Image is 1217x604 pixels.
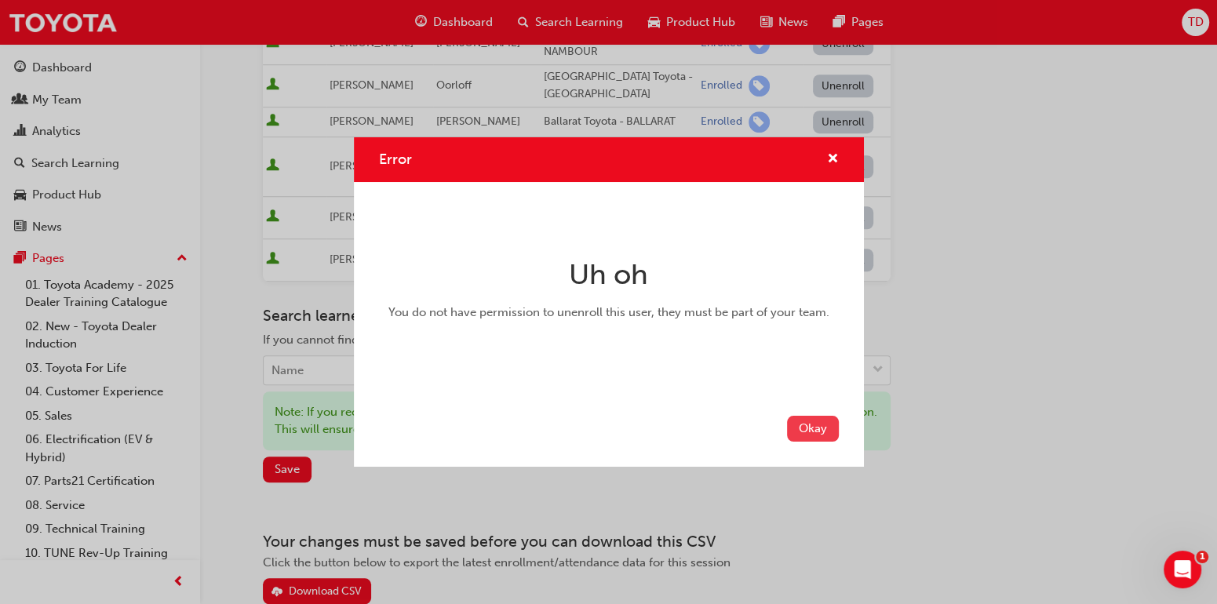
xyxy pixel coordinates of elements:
span: 1 [1196,551,1208,563]
button: cross-icon [827,150,839,169]
span: Error [379,151,412,168]
div: You do not have permission to unenroll this user, they must be part of your team. [385,304,833,322]
iframe: Intercom live chat [1164,551,1201,588]
button: Okay [787,416,839,442]
div: Error [354,137,864,467]
h1: Uh oh [385,257,833,292]
span: cross-icon [827,153,839,167]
